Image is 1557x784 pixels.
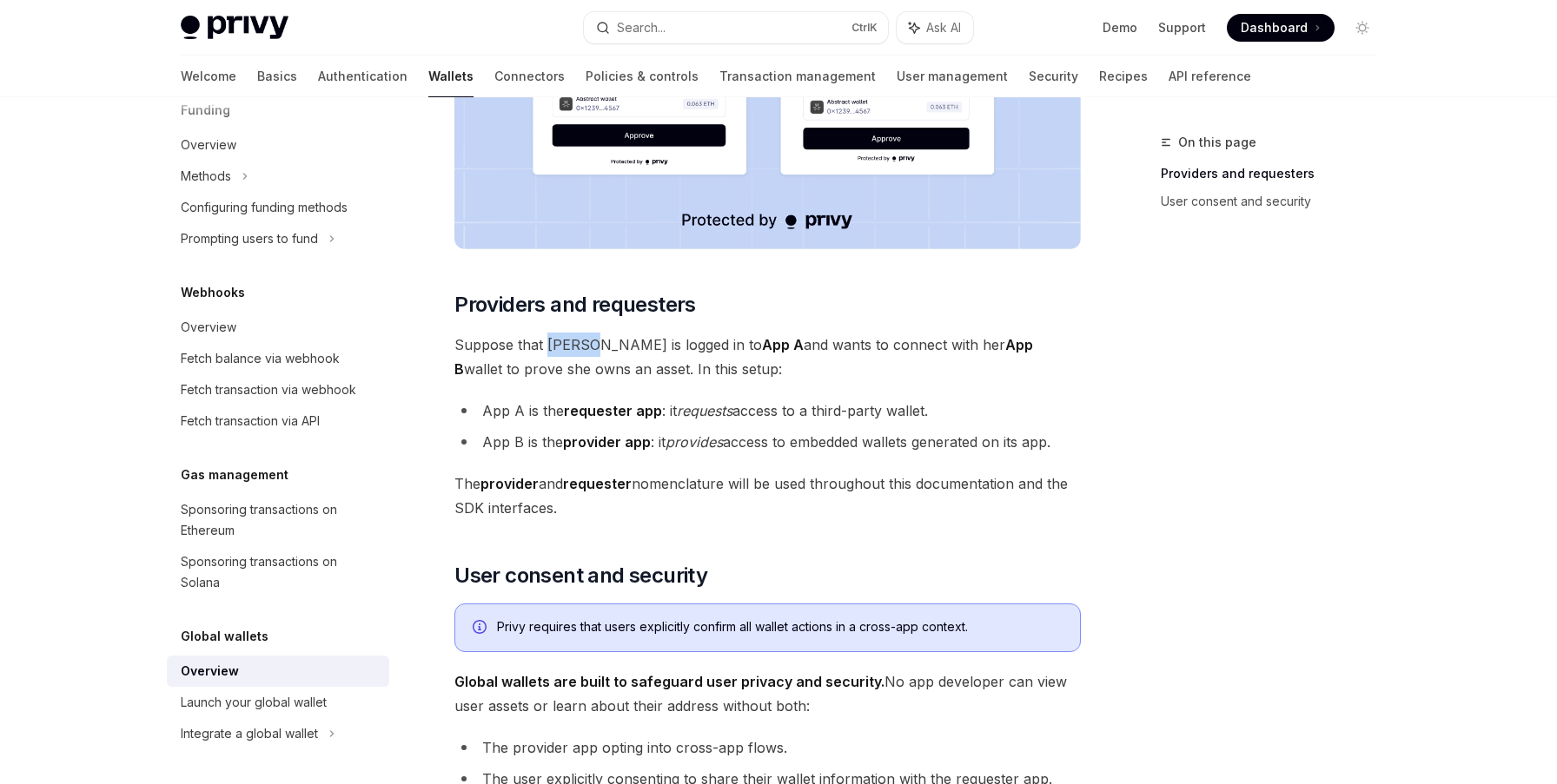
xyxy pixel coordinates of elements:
a: Transaction management [719,56,876,97]
div: Overview [181,661,239,682]
a: Fetch transaction via webhook [167,374,389,405]
a: Welcome [181,56,236,97]
span: User consent and security [454,562,707,590]
span: On this page [1178,132,1256,153]
a: Sponsoring transactions on Solana [167,546,389,598]
a: Support [1158,19,1206,36]
div: Integrate a global wallet [181,723,318,744]
a: Fetch transaction via API [167,405,389,437]
a: User management [897,56,1008,97]
a: Recipes [1099,56,1148,97]
a: Overview [167,312,389,343]
div: Methods [181,166,231,187]
a: Launch your global wallet [167,687,389,718]
h5: Webhooks [181,282,245,303]
a: Authentication [318,56,407,97]
li: App B is the : it access to embedded wallets generated on its app. [454,430,1081,454]
div: Configuring funding methods [181,197,348,218]
h5: Gas management [181,464,288,485]
a: Connectors [494,56,565,97]
a: Providers and requesters [1161,160,1390,188]
a: Basics [257,56,297,97]
div: Overview [181,317,236,338]
a: Policies & controls [586,56,699,97]
a: User consent and security [1161,188,1390,215]
button: Search...CtrlK [584,12,888,43]
strong: App B [454,336,1033,378]
span: Providers and requesters [454,291,696,319]
div: Sponsoring transactions on Ethereum [181,499,379,541]
img: light logo [181,16,288,40]
div: Launch your global wallet [181,692,327,713]
span: Dashboard [1241,19,1308,36]
span: No app developer can view user assets or learn about their address without both: [454,669,1081,718]
a: Security [1029,56,1078,97]
strong: Global wallets are built to safeguard user privacy and security. [454,673,885,690]
em: requests [677,402,732,419]
span: Suppose that [PERSON_NAME] is logged in to and wants to connect with her wallet to prove she owns... [454,333,1081,381]
div: Sponsoring transactions on Solana [181,551,379,593]
h5: Global wallets [181,626,268,647]
strong: requester app [564,402,662,419]
a: Demo [1103,19,1137,36]
div: Search... [617,17,666,38]
strong: provider [480,475,539,492]
strong: App A [762,336,804,353]
a: Overview [167,129,389,161]
span: Ask AI [926,19,961,36]
a: Wallets [428,56,474,97]
span: Ctrl K [851,21,878,35]
button: Toggle dark mode [1348,14,1376,42]
div: Prompting users to fund [181,228,318,249]
a: Dashboard [1227,14,1335,42]
svg: Info [473,620,490,637]
button: Ask AI [897,12,973,43]
a: Sponsoring transactions on Ethereum [167,494,389,546]
div: Fetch transaction via API [181,411,320,432]
div: Fetch balance via webhook [181,348,340,369]
a: API reference [1169,56,1251,97]
a: Overview [167,656,389,687]
li: The provider app opting into cross-app flows. [454,735,1081,760]
li: App A is the : it access to a third-party wallet. [454,399,1081,423]
div: Overview [181,135,236,155]
em: provides [666,433,723,451]
a: Configuring funding methods [167,192,389,223]
div: Fetch transaction via webhook [181,379,356,400]
strong: provider app [563,433,651,451]
span: The and nomenclature will be used throughout this documentation and the SDK interfaces. [454,471,1081,520]
a: Fetch balance via webhook [167,343,389,374]
strong: requester [563,475,632,492]
div: Privy requires that users explicitly confirm all wallet actions in a cross-app context. [497,618,1063,637]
